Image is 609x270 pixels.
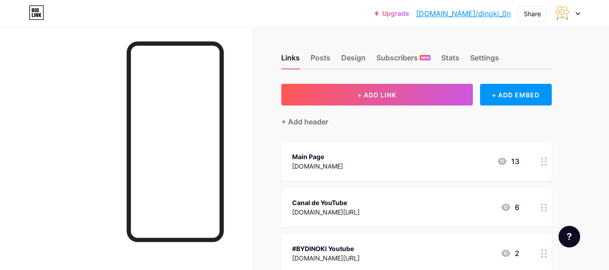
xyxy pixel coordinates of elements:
[281,52,300,69] div: Links
[421,55,430,60] span: NEW
[376,52,430,69] div: Subscribers
[281,84,473,105] button: + ADD LINK
[375,10,409,17] a: Upgrade
[357,91,396,99] span: + ADD LINK
[292,152,343,161] div: Main Page
[292,253,360,263] div: [DOMAIN_NAME][URL]
[341,52,366,69] div: Design
[292,161,343,171] div: [DOMAIN_NAME]
[311,52,330,69] div: Posts
[524,9,541,18] div: Share
[292,244,360,253] div: #BYDINOKI Youtube
[497,156,519,167] div: 13
[554,5,571,22] img: Dinoki ON
[470,52,499,69] div: Settings
[500,202,519,213] div: 6
[292,207,360,217] div: [DOMAIN_NAME][URL]
[480,84,552,105] div: + ADD EMBED
[416,8,511,19] a: [DOMAIN_NAME]/dinoki_0n
[441,52,459,69] div: Stats
[292,198,360,207] div: Canal de YouTube
[281,116,328,127] div: + Add header
[500,248,519,259] div: 2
